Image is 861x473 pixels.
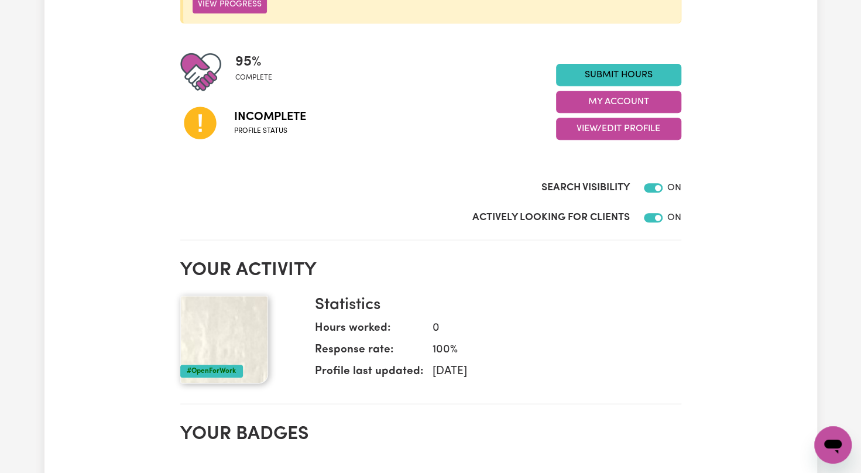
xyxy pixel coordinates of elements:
[423,320,672,337] dd: 0
[472,210,630,225] label: Actively Looking for Clients
[180,365,243,378] div: #OpenForWork
[180,423,681,445] h2: Your badges
[814,426,852,464] iframe: Button to launch messaging window
[235,73,272,83] span: complete
[556,91,681,113] button: My Account
[234,108,306,126] span: Incomplete
[235,52,282,92] div: Profile completeness: 95%
[315,364,423,385] dt: Profile last updated:
[667,213,681,222] span: ON
[315,342,423,364] dt: Response rate:
[180,296,268,383] img: Your profile picture
[541,180,630,196] label: Search Visibility
[234,126,306,136] span: Profile status
[556,64,681,86] a: Submit Hours
[667,183,681,193] span: ON
[423,342,672,359] dd: 100 %
[315,320,423,342] dt: Hours worked:
[315,296,672,316] h3: Statistics
[556,118,681,140] button: View/Edit Profile
[235,52,272,73] span: 95 %
[423,364,672,381] dd: [DATE]
[180,259,681,282] h2: Your activity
